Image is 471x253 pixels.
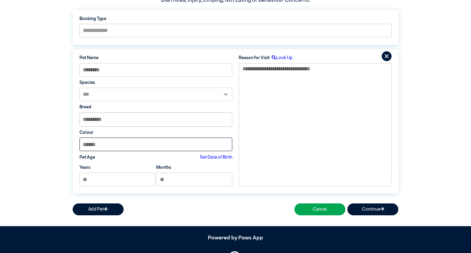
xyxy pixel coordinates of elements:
button: Add Pet [73,203,124,215]
label: Reason for Visit [239,55,270,61]
label: Set Date of Birth [200,154,232,161]
button: Continue [347,203,398,215]
label: Booking Type [79,16,392,22]
label: Months [156,164,171,171]
label: Years [79,164,90,171]
label: Breed [79,104,232,110]
button: Cancel [294,203,345,215]
label: Look Up [270,55,293,61]
label: Pet Name [79,55,232,61]
label: Pet Age [79,154,95,161]
label: Colour [79,129,232,136]
h5: Powered by Paws App [73,235,399,241]
label: Species [79,79,232,86]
